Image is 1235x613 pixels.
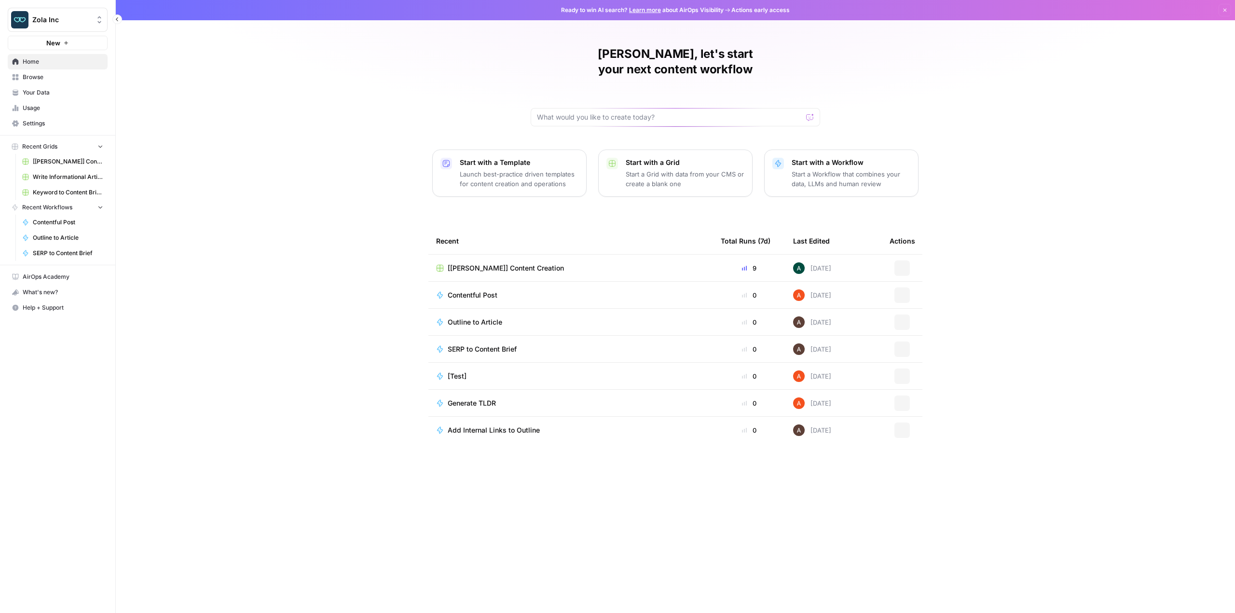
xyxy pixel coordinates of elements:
button: New [8,36,108,50]
a: Learn more [629,6,661,14]
span: Recent Grids [22,142,57,151]
div: 0 [721,344,778,354]
div: [DATE] [793,397,831,409]
span: Actions early access [731,6,790,14]
span: AirOps Academy [23,272,103,281]
span: [[PERSON_NAME]] Content Creation [448,263,564,273]
img: wtbmvrjo3qvncyiyitl6zoukl9gz [793,316,805,328]
button: Start with a GridStart a Grid with data from your CMS or create a blank one [598,150,753,197]
span: Home [23,57,103,66]
div: What's new? [8,285,107,300]
div: 9 [721,263,778,273]
div: 0 [721,425,778,435]
div: [DATE] [793,289,831,301]
a: [[PERSON_NAME]] Content Creation [18,154,108,169]
div: 0 [721,317,778,327]
img: Zola Inc Logo [11,11,28,28]
div: [DATE] [793,343,831,355]
img: x28h0pf1jclx46c79zujfygasfaj [793,262,805,274]
img: cje7zb9ux0f2nqyv5qqgv3u0jxek [793,289,805,301]
p: Start a Workflow that combines your data, LLMs and human review [792,169,910,189]
button: Recent Workflows [8,200,108,215]
span: Outline to Article [448,317,502,327]
a: [[PERSON_NAME]] Content Creation [436,263,705,273]
div: Total Runs (7d) [721,228,770,254]
a: Settings [8,116,108,131]
span: Contentful Post [448,290,497,300]
h1: [PERSON_NAME], let's start your next content workflow [531,46,820,77]
div: Recent [436,228,705,254]
div: 0 [721,290,778,300]
span: Ready to win AI search? about AirOps Visibility [561,6,724,14]
div: Last Edited [793,228,830,254]
span: Write Informational Article [33,173,103,181]
span: Usage [23,104,103,112]
button: Workspace: Zola Inc [8,8,108,32]
a: SERP to Content Brief [18,245,108,261]
a: Your Data [8,85,108,100]
img: wtbmvrjo3qvncyiyitl6zoukl9gz [793,424,805,436]
a: AirOps Academy [8,269,108,285]
input: What would you like to create today? [537,112,802,122]
div: Actions [890,228,915,254]
span: SERP to Content Brief [448,344,517,354]
span: Zola Inc [32,15,91,25]
div: [DATE] [793,316,831,328]
button: What's new? [8,285,108,300]
span: Contentful Post [33,218,103,227]
span: Your Data [23,88,103,97]
span: Help + Support [23,303,103,312]
span: Add Internal Links to Outline [448,425,540,435]
p: Start with a Template [460,158,578,167]
a: Browse [8,69,108,85]
img: cje7zb9ux0f2nqyv5qqgv3u0jxek [793,397,805,409]
img: cje7zb9ux0f2nqyv5qqgv3u0jxek [793,370,805,382]
span: [Test] [448,371,467,381]
a: Outline to Article [18,230,108,245]
a: SERP to Content Brief [436,344,705,354]
span: Outline to Article [33,233,103,242]
span: [[PERSON_NAME]] Content Creation [33,157,103,166]
p: Launch best-practice driven templates for content creation and operations [460,169,578,189]
a: [Test] [436,371,705,381]
span: Generate TLDR [448,398,496,408]
div: 0 [721,371,778,381]
span: New [46,38,60,48]
div: [DATE] [793,370,831,382]
span: Settings [23,119,103,128]
div: [DATE] [793,262,831,274]
div: [DATE] [793,424,831,436]
a: Add Internal Links to Outline [436,425,705,435]
button: Recent Grids [8,139,108,154]
a: Write Informational Article [18,169,108,185]
button: Start with a TemplateLaunch best-practice driven templates for content creation and operations [432,150,587,197]
a: Home [8,54,108,69]
button: Help + Support [8,300,108,315]
a: Keyword to Content Brief Grid [18,185,108,200]
span: Browse [23,73,103,82]
span: Recent Workflows [22,203,72,212]
p: Start with a Grid [626,158,744,167]
span: Keyword to Content Brief Grid [33,188,103,197]
div: 0 [721,398,778,408]
a: Contentful Post [436,290,705,300]
a: Outline to Article [436,317,705,327]
a: Contentful Post [18,215,108,230]
img: wtbmvrjo3qvncyiyitl6zoukl9gz [793,343,805,355]
a: Generate TLDR [436,398,705,408]
p: Start a Grid with data from your CMS or create a blank one [626,169,744,189]
span: SERP to Content Brief [33,249,103,258]
a: Usage [8,100,108,116]
p: Start with a Workflow [792,158,910,167]
button: Start with a WorkflowStart a Workflow that combines your data, LLMs and human review [764,150,919,197]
